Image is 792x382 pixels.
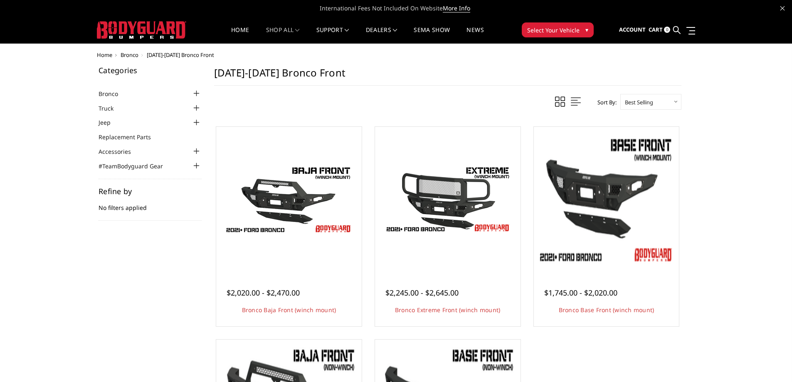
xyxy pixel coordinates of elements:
[99,89,128,98] a: Bronco
[414,27,450,43] a: SEMA Show
[99,104,124,113] a: Truck
[121,51,138,59] a: Bronco
[214,67,681,86] h1: [DATE]-[DATE] Bronco Front
[522,22,594,37] button: Select Your Vehicle
[99,67,202,74] h5: Categories
[227,288,300,298] span: $2,020.00 - $2,470.00
[619,19,646,41] a: Account
[395,306,501,314] a: Bronco Extreme Front (winch mount)
[385,288,459,298] span: $2,245.00 - $2,645.00
[527,26,580,35] span: Select Your Vehicle
[97,51,112,59] a: Home
[266,27,300,43] a: shop all
[559,306,654,314] a: Bronco Base Front (winch mount)
[443,4,470,12] a: More Info
[585,25,588,34] span: ▾
[99,162,173,170] a: #TeamBodyguard Gear
[99,133,161,141] a: Replacement Parts
[242,306,336,314] a: Bronco Baja Front (winch mount)
[316,27,349,43] a: Support
[649,19,670,41] a: Cart 0
[377,129,518,270] a: Bronco Extreme Front (winch mount) Bronco Extreme Front (winch mount)
[99,187,202,195] h5: Refine by
[218,129,360,270] a: Bodyguard Ford Bronco Bronco Baja Front (winch mount)
[619,26,646,33] span: Account
[536,129,677,270] a: Freedom Series - Bronco Base Front Bumper Bronco Base Front (winch mount)
[649,26,663,33] span: Cart
[466,27,484,43] a: News
[231,27,249,43] a: Home
[664,27,670,33] span: 0
[544,288,617,298] span: $1,745.00 - $2,020.00
[99,147,141,156] a: Accessories
[99,187,202,221] div: No filters applied
[97,21,186,39] img: BODYGUARD BUMPERS
[593,96,617,108] label: Sort By:
[99,118,121,127] a: Jeep
[147,51,214,59] span: [DATE]-[DATE] Bronco Front
[366,27,397,43] a: Dealers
